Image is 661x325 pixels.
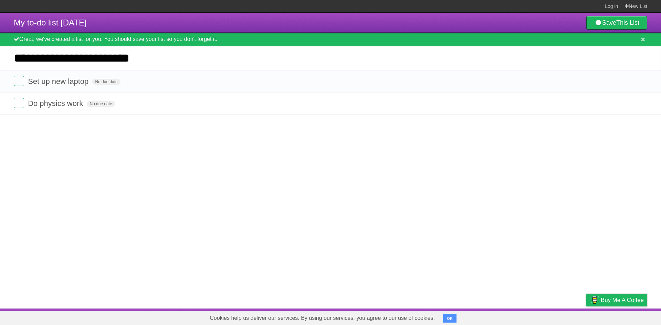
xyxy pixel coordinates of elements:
[554,310,569,323] a: Terms
[495,310,509,323] a: About
[586,294,647,306] a: Buy me a coffee
[203,311,442,325] span: Cookies help us deliver our services. By using our services, you agree to our use of cookies.
[590,294,599,306] img: Buy me a coffee
[28,99,85,108] span: Do physics work
[14,18,87,27] span: My to-do list [DATE]
[604,310,647,323] a: Suggest a feature
[577,310,595,323] a: Privacy
[586,16,647,30] a: SaveThis List
[616,19,639,26] b: This List
[443,314,457,323] button: OK
[517,310,545,323] a: Developers
[92,79,120,85] span: No due date
[14,98,24,108] label: Done
[87,101,115,107] span: No due date
[28,77,90,86] span: Set up new laptop
[601,294,644,306] span: Buy me a coffee
[14,76,24,86] label: Done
